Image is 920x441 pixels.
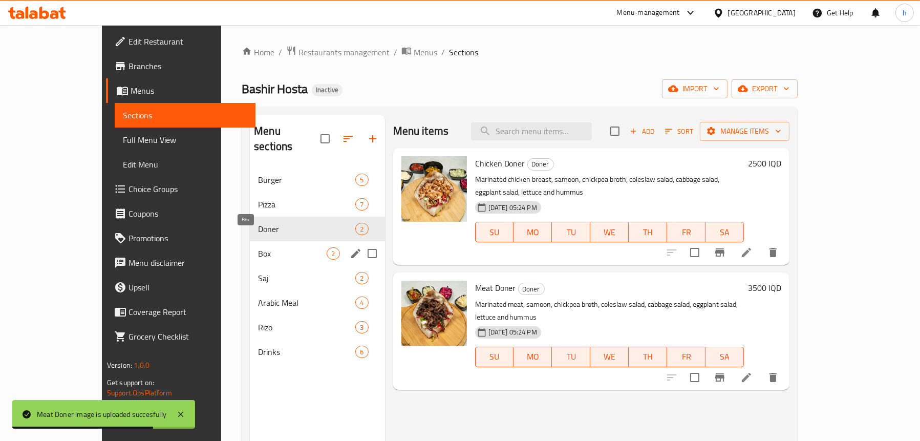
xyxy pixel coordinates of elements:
[250,192,384,217] div: Pizza7
[594,225,625,240] span: WE
[475,173,744,199] p: Marinated chicken breast, samoon, chickpea broth, coleslaw salad, cabbage salad, eggplant salad, ...
[528,158,553,170] span: Doner
[360,127,385,151] button: Add section
[480,225,510,240] span: SU
[629,347,667,367] button: TH
[484,203,541,213] span: [DATE] 05:24 PM
[519,283,544,295] span: Doner
[658,123,700,139] span: Sort items
[123,134,247,146] span: Full Menu View
[671,349,701,364] span: FR
[258,247,327,260] span: Box
[107,359,132,372] span: Version:
[633,225,663,240] span: TH
[748,281,781,295] h6: 3500 IQD
[740,246,753,259] a: Edit menu item
[106,78,255,103] a: Menus
[527,158,554,171] div: Doner
[480,349,510,364] span: SU
[684,367,705,388] span: Select to update
[684,242,705,263] span: Select to update
[129,232,247,244] span: Promotions
[312,84,343,96] div: Inactive
[761,240,785,265] button: delete
[242,77,308,100] span: Bashir Hosta
[356,298,368,308] span: 4
[106,250,255,275] a: Menu disclaimer
[129,257,247,269] span: Menu disclaimer
[250,340,384,364] div: Drinks6
[355,198,368,211] div: items
[667,222,705,242] button: FR
[475,222,514,242] button: SU
[129,306,247,318] span: Coverage Report
[129,35,247,48] span: Edit Restaurant
[286,46,390,59] a: Restaurants management
[250,241,384,266] div: Box2edit
[441,46,445,58] li: /
[626,123,658,139] button: Add
[258,174,355,186] span: Burger
[115,103,255,128] a: Sections
[115,152,255,177] a: Edit Menu
[115,128,255,152] a: Full Menu View
[355,321,368,333] div: items
[129,281,247,293] span: Upsell
[258,297,355,309] span: Arabic Meal
[903,7,907,18] span: h
[518,225,548,240] span: MO
[258,198,355,211] span: Pizza
[393,123,449,139] h2: Menu items
[348,246,363,261] button: edit
[131,85,247,97] span: Menus
[700,122,789,141] button: Manage items
[552,347,590,367] button: TU
[106,177,255,201] a: Choice Groups
[394,46,397,58] li: /
[250,290,384,315] div: Arabic Meal4
[475,156,525,171] span: Chicken Doner
[710,349,740,364] span: SA
[662,123,696,139] button: Sort
[708,365,732,390] button: Branch-specific-item
[356,347,368,357] span: 6
[336,127,360,151] span: Sort sections
[242,46,274,58] a: Home
[518,283,545,295] div: Doner
[556,349,586,364] span: TU
[475,280,516,296] span: Meat Doner
[665,125,693,137] span: Sort
[604,120,626,142] span: Select section
[314,128,336,150] span: Select all sections
[258,272,355,284] span: Saj
[327,249,339,259] span: 2
[740,371,753,384] a: Edit menu item
[740,82,789,95] span: export
[401,281,467,346] img: Meat Doner
[123,158,247,171] span: Edit Menu
[594,349,625,364] span: WE
[748,156,781,171] h6: 2500 IQD
[708,125,781,138] span: Manage items
[356,175,368,185] span: 5
[671,225,701,240] span: FR
[129,207,247,220] span: Coupons
[401,46,437,59] a: Menus
[590,347,629,367] button: WE
[129,183,247,195] span: Choice Groups
[356,224,368,234] span: 2
[552,222,590,242] button: TU
[710,225,740,240] span: SA
[628,125,656,137] span: Add
[258,223,355,235] span: Doner
[355,223,368,235] div: items
[242,46,798,59] nav: breadcrumb
[106,324,255,349] a: Grocery Checklist
[37,409,166,420] div: Meat Doner image is uploaded succesfully
[356,323,368,332] span: 3
[356,200,368,209] span: 7
[106,29,255,54] a: Edit Restaurant
[626,123,658,139] span: Add item
[356,274,368,283] span: 2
